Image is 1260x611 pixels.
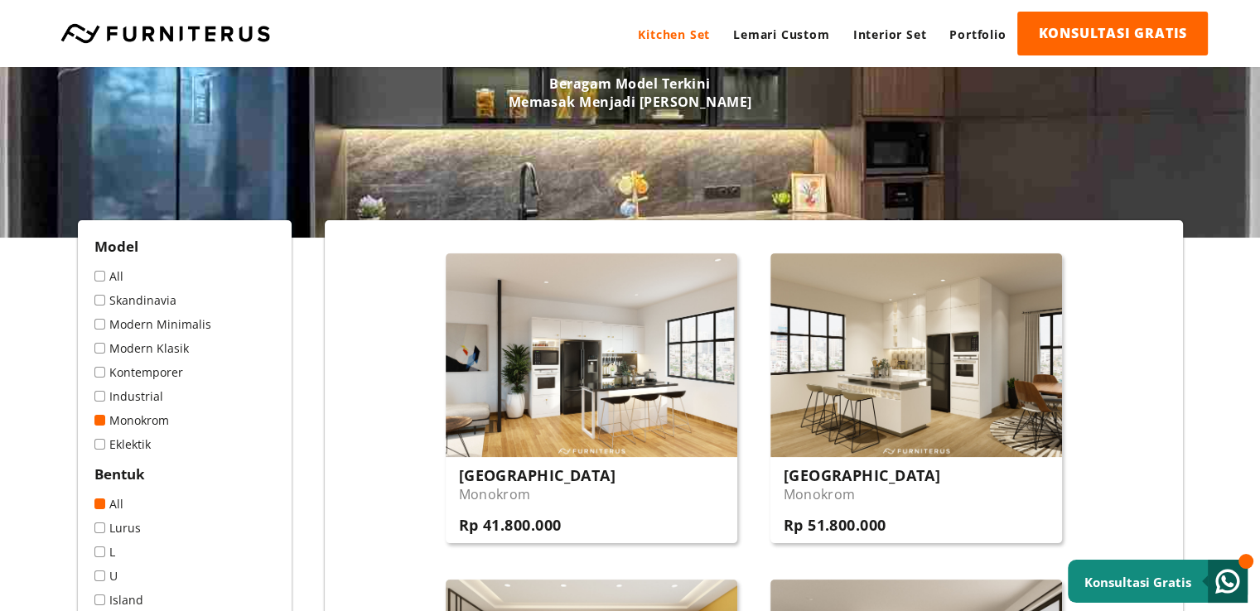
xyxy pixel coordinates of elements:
h3: Rp 41.800.000 [459,515,616,535]
p: Monokrom [784,485,940,503]
a: [GEOGRAPHIC_DATA] Monokrom Rp 51.800.000 [770,253,1062,543]
a: [GEOGRAPHIC_DATA] Monokrom Rp 41.800.000 [446,253,737,543]
a: Lurus [94,520,275,536]
a: Lemari Custom [722,12,841,57]
h3: [GEOGRAPHIC_DATA] [784,465,940,485]
img: Monokrom-04-_View_02.RGB_color.0000.jpg [446,253,737,457]
h3: Rp 51.800.000 [784,515,940,535]
a: Monokrom [94,412,275,428]
a: Skandinavia [94,292,275,308]
a: Modern Minimalis [94,316,275,332]
a: Island [94,592,275,608]
a: Kitchen Set [626,12,722,57]
h2: Model [94,237,275,256]
h2: Bentuk [94,464,275,484]
p: Monokrom [459,485,616,503]
a: Portfolio [938,12,1017,57]
a: KONSULTASI GRATIS [1017,12,1208,55]
a: Interior Set [842,12,939,57]
a: Konsultasi Gratis [1068,560,1248,603]
a: All [94,268,275,284]
a: Eklektik [94,436,275,452]
h3: [GEOGRAPHIC_DATA] [459,465,616,485]
small: Konsultasi Gratis [1084,574,1191,590]
p: Beragam Model Terkini Memasak Menjadi [PERSON_NAME] [169,74,1092,110]
a: Industrial [94,388,275,404]
a: All [94,496,275,512]
a: Kontemporer [94,364,275,380]
a: U [94,568,275,584]
a: Modern Klasik [94,340,275,356]
img: Monokrom-03_View_01.RGB_color.0000.jpg [770,253,1062,457]
a: L [94,544,275,560]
